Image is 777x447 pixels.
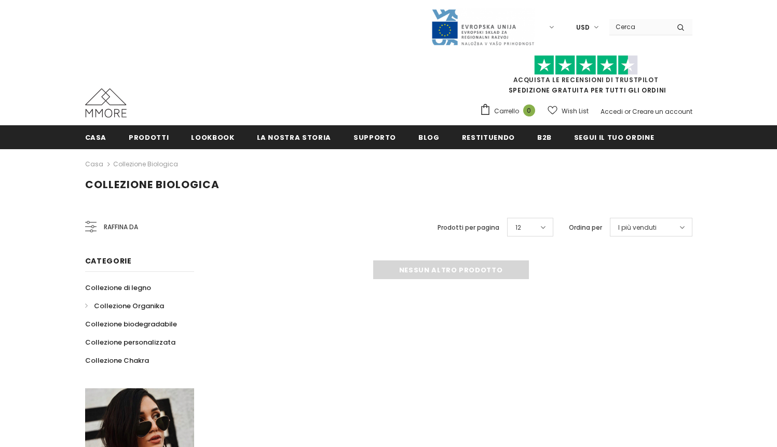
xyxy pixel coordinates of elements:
[257,133,331,142] span: La nostra storia
[85,158,103,170] a: Casa
[85,177,220,192] span: Collezione biologica
[191,125,234,149] a: Lookbook
[113,160,178,168] a: Collezione biologica
[94,301,164,311] span: Collezione Organika
[85,337,175,347] span: Collezione personalizzata
[431,8,535,46] img: Javni Razpis
[85,279,151,297] a: Collezione di legno
[548,102,589,120] a: Wish List
[418,125,440,149] a: Blog
[494,106,519,116] span: Carrello
[537,125,552,149] a: B2B
[85,133,107,142] span: Casa
[618,222,657,233] span: I più venduti
[431,22,535,31] a: Javni Razpis
[632,107,692,116] a: Creare un account
[624,107,631,116] span: or
[438,222,499,233] label: Prodotti per pagina
[576,22,590,33] span: USD
[515,222,521,233] span: 12
[574,125,654,149] a: Segui il tuo ordine
[480,103,540,119] a: Carrello 0
[562,106,589,116] span: Wish List
[85,356,149,365] span: Collezione Chakra
[85,319,177,329] span: Collezione biodegradabile
[257,125,331,149] a: La nostra storia
[129,125,169,149] a: Prodotti
[85,297,164,315] a: Collezione Organika
[129,133,169,142] span: Prodotti
[353,125,396,149] a: supporto
[85,351,149,370] a: Collezione Chakra
[513,75,659,84] a: Acquista le recensioni di TrustPilot
[462,125,515,149] a: Restituendo
[574,133,654,142] span: Segui il tuo ordine
[191,133,234,142] span: Lookbook
[104,221,138,233] span: Raffina da
[480,60,692,95] span: SPEDIZIONE GRATUITA PER TUTTI GLI ORDINI
[609,19,669,34] input: Search Site
[537,133,552,142] span: B2B
[85,333,175,351] a: Collezione personalizzata
[523,104,535,116] span: 0
[462,133,515,142] span: Restituendo
[85,283,151,293] span: Collezione di legno
[418,133,440,142] span: Blog
[85,125,107,149] a: Casa
[85,88,127,117] img: Casi MMORE
[601,107,623,116] a: Accedi
[85,315,177,333] a: Collezione biodegradabile
[534,55,638,75] img: Fidati di Pilot Stars
[353,133,396,142] span: supporto
[569,222,602,233] label: Ordina per
[85,256,132,266] span: Categorie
